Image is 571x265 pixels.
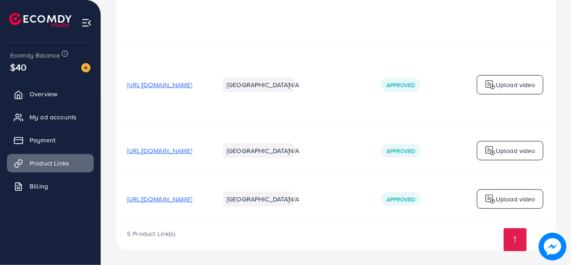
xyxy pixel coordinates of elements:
a: Payment [7,131,94,149]
p: Upload video [496,145,535,156]
span: 5 Product Link(s) [127,229,175,238]
p: Upload video [496,79,535,90]
li: [GEOGRAPHIC_DATA] [223,77,294,92]
img: logo [485,194,496,205]
span: $40 [10,60,26,74]
img: logo [485,79,496,90]
a: Product Links [7,154,94,172]
img: logo [9,13,72,27]
img: logo [485,145,496,156]
span: Payment [30,135,55,145]
img: image [81,63,90,72]
span: [URL][DOMAIN_NAME] [127,146,192,155]
span: N/A [289,194,299,204]
span: Ecomdy Balance [10,51,60,60]
a: Billing [7,177,94,195]
span: Billing [30,182,48,191]
a: My ad accounts [7,108,94,126]
p: Upload video [496,194,535,205]
li: [GEOGRAPHIC_DATA] [223,143,294,158]
span: Product Links [30,159,69,168]
img: menu [81,18,92,28]
a: Overview [7,85,94,103]
span: Approved [386,147,415,155]
span: My ad accounts [30,112,77,122]
li: [GEOGRAPHIC_DATA] [223,192,294,206]
span: Approved [386,195,415,203]
span: [URL][DOMAIN_NAME] [127,80,192,89]
span: Overview [30,89,57,99]
span: [URL][DOMAIN_NAME] [127,194,192,204]
span: N/A [289,146,299,155]
span: Approved [386,81,415,89]
img: image [540,234,566,260]
span: N/A [289,80,299,89]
